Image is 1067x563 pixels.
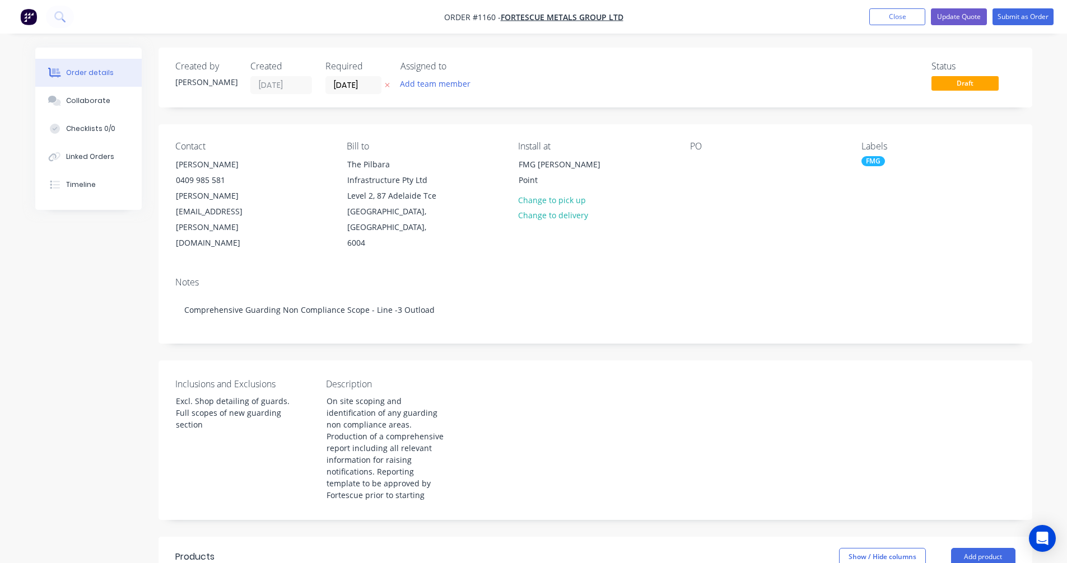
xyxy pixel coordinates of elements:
[176,157,269,172] div: [PERSON_NAME]
[175,61,237,72] div: Created by
[394,76,476,91] button: Add team member
[166,156,278,251] div: [PERSON_NAME]0409 985 581[PERSON_NAME][EMAIL_ADDRESS][PERSON_NAME][DOMAIN_NAME]
[35,87,142,115] button: Collaborate
[861,156,885,166] div: FMG
[347,157,440,204] div: The Pilbara Infrastructure Pty Ltd Level 2, 87 Adelaide Tce
[993,8,1054,25] button: Submit as Order
[176,188,269,251] div: [PERSON_NAME][EMAIL_ADDRESS][PERSON_NAME][DOMAIN_NAME]
[176,172,269,188] div: 0409 985 581
[518,141,672,152] div: Install at
[20,8,37,25] img: Factory
[35,59,142,87] button: Order details
[66,180,96,190] div: Timeline
[512,192,591,207] button: Change to pick up
[869,8,925,25] button: Close
[861,141,1015,152] div: Labels
[66,152,114,162] div: Linked Orders
[35,143,142,171] button: Linked Orders
[400,61,512,72] div: Assigned to
[509,156,621,192] div: FMG [PERSON_NAME] Point
[444,12,501,22] span: Order #1160 -
[318,393,458,503] div: On site scoping and identification of any guarding non compliance areas. Production of a comprehe...
[347,141,500,152] div: Bill to
[66,96,110,106] div: Collaborate
[175,377,315,391] label: Inclusions and Exclusions
[167,393,307,433] div: Excl. Shop detailing of guards. Full scopes of new guarding section
[338,156,450,251] div: The Pilbara Infrastructure Pty Ltd Level 2, 87 Adelaide Tce[GEOGRAPHIC_DATA], [GEOGRAPHIC_DATA], ...
[66,124,115,134] div: Checklists 0/0
[325,61,387,72] div: Required
[1029,525,1056,552] div: Open Intercom Messenger
[347,204,440,251] div: [GEOGRAPHIC_DATA], [GEOGRAPHIC_DATA], 6004
[250,61,312,72] div: Created
[690,141,844,152] div: PO
[175,76,237,88] div: [PERSON_NAME]
[519,157,612,188] div: FMG [PERSON_NAME] Point
[35,171,142,199] button: Timeline
[66,68,114,78] div: Order details
[175,293,1015,327] div: Comprehensive Guarding Non Compliance Scope - Line -3 Outload
[512,208,594,223] button: Change to delivery
[501,12,623,22] a: FORTESCUE METALS GROUP LTD
[931,76,999,90] span: Draft
[175,141,329,152] div: Contact
[931,8,987,25] button: Update Quote
[400,76,477,91] button: Add team member
[35,115,142,143] button: Checklists 0/0
[326,377,466,391] label: Description
[931,61,1015,72] div: Status
[175,277,1015,288] div: Notes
